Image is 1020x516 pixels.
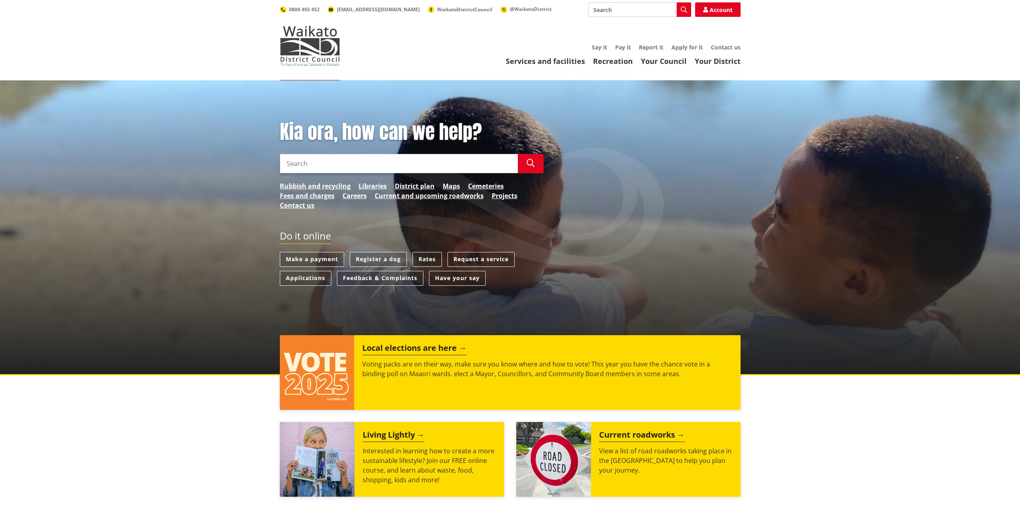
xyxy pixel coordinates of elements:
[289,6,320,13] span: 0800 492 452
[343,191,367,201] a: Careers
[443,181,460,191] a: Maps
[363,446,496,485] p: Interested in learning how to create a more sustainable lifestyle? Join our FREE online course, a...
[599,446,733,475] p: View a list of road roadworks taking place in the [GEOGRAPHIC_DATA] to help you plan your journey.
[280,422,355,497] img: Mainstream Green Workshop Series
[413,252,442,267] a: Rates
[615,43,631,51] a: Pay it
[501,6,552,12] a: @WaikatoDistrict
[280,26,340,66] img: Waikato District Council - Te Kaunihera aa Takiwaa o Waikato
[280,335,741,410] a: Local elections are here Voting packs are on their way, make sure you know where and how to vote!...
[428,6,493,13] a: WaikatoDistrictCouncil
[280,230,331,244] h2: Do it online
[359,181,387,191] a: Libraries
[447,252,515,267] a: Request a service
[429,271,486,286] a: Have your say
[639,43,663,51] a: Report it
[328,6,420,13] a: [EMAIL_ADDRESS][DOMAIN_NAME]
[337,271,423,286] a: Feedback & Complaints
[506,56,585,66] a: Services and facilities
[280,271,331,286] a: Applications
[280,6,320,13] a: 0800 492 452
[468,181,504,191] a: Cemeteries
[492,191,517,201] a: Projects
[280,335,355,410] img: Vote 2025
[588,2,691,17] input: Search input
[280,201,314,210] a: Contact us
[711,43,741,51] a: Contact us
[337,6,420,13] span: [EMAIL_ADDRESS][DOMAIN_NAME]
[516,422,741,497] a: Current roadworks View a list of road roadworks taking place in the [GEOGRAPHIC_DATA] to help you...
[516,422,591,497] img: Road closed sign
[362,343,466,355] h2: Local elections are here
[593,56,633,66] a: Recreation
[695,2,741,17] a: Account
[641,56,687,66] a: Your Council
[695,56,741,66] a: Your District
[375,191,484,201] a: Current and upcoming roadworks
[362,359,732,379] p: Voting packs are on their way, make sure you know where and how to vote! This year you have the c...
[280,181,351,191] a: Rubbish and recycling
[280,121,544,144] h1: Kia ora, how can we help?
[280,252,344,267] a: Make a payment
[599,430,685,442] h2: Current roadworks
[592,43,607,51] a: Say it
[671,43,703,51] a: Apply for it
[363,430,425,442] h2: Living Lightly
[350,252,407,267] a: Register a dog
[437,6,493,13] span: WaikatoDistrictCouncil
[395,181,435,191] a: District plan
[280,191,335,201] a: Fees and charges
[280,154,518,173] input: Search input
[510,6,552,12] span: @WaikatoDistrict
[280,422,504,497] a: Living Lightly Interested in learning how to create a more sustainable lifestyle? Join our FREE o...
